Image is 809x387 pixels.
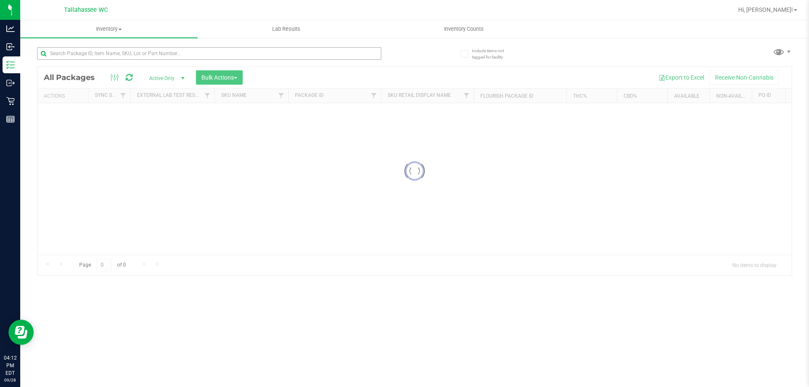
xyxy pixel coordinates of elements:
[433,25,495,33] span: Inventory Counts
[6,43,15,51] inline-svg: Inbound
[375,20,552,38] a: Inventory Counts
[6,97,15,105] inline-svg: Retail
[198,20,375,38] a: Lab Results
[6,61,15,69] inline-svg: Inventory
[472,48,514,60] span: Include items not tagged for facility
[37,47,381,60] input: Search Package ID, Item Name, SKU, Lot or Part Number...
[6,115,15,123] inline-svg: Reports
[4,377,16,383] p: 09/28
[738,6,793,13] span: Hi, [PERSON_NAME]!
[261,25,312,33] span: Lab Results
[64,6,108,13] span: Tallahassee WC
[6,79,15,87] inline-svg: Outbound
[4,354,16,377] p: 04:12 PM EDT
[20,20,198,38] a: Inventory
[6,24,15,33] inline-svg: Analytics
[20,25,198,33] span: Inventory
[8,320,34,345] iframe: Resource center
